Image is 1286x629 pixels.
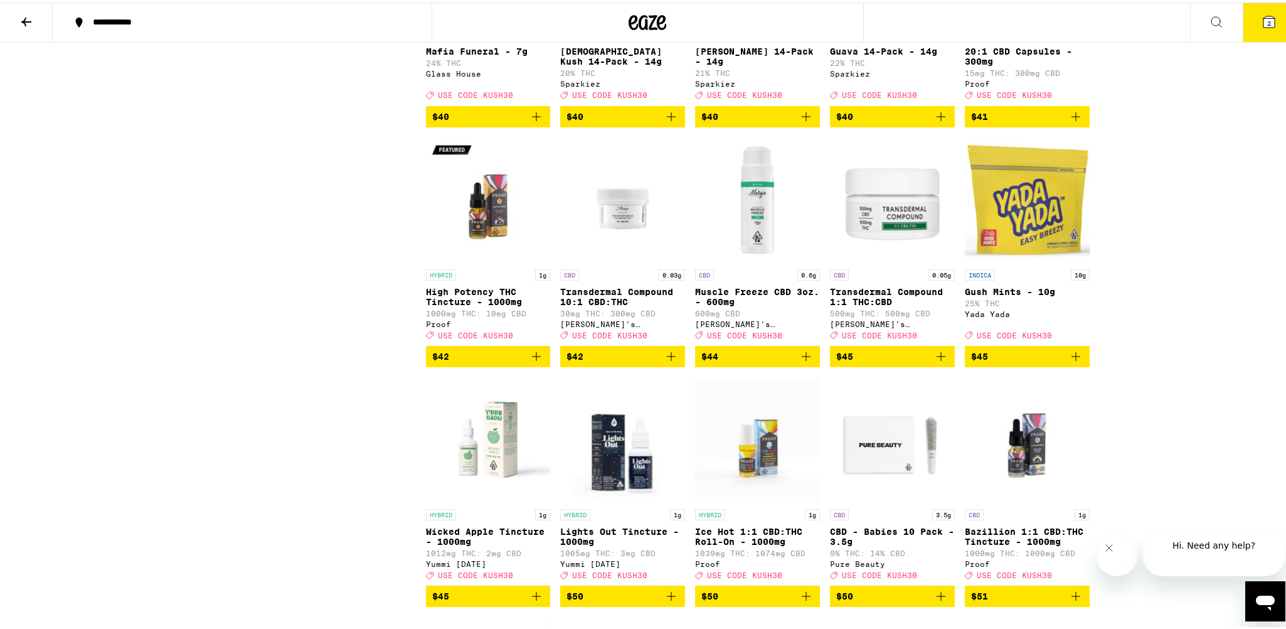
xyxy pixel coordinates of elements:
p: HYBRID [426,267,456,278]
span: USE CODE KUSH30 [438,329,513,337]
p: Transdermal Compound 10:1 CBD:THC [560,284,685,304]
iframe: Close message [1097,533,1137,574]
p: High Potency THC Tincture - 1000mg [426,284,551,304]
div: [PERSON_NAME]'s Medicinals [560,318,685,326]
p: 1g [805,507,820,518]
p: 10g [1071,267,1090,278]
p: CBD [830,507,849,518]
a: Open page for Gush Mints - 10g from Yada Yada [965,135,1090,343]
button: Add to bag [965,583,1090,605]
div: Sparkiez [830,67,955,75]
p: Mafia Funeral - 7g [426,44,551,54]
a: Open page for Transdermal Compound 10:1 CBD:THC from Mary's Medicinals [560,135,685,343]
span: $40 [566,109,583,119]
p: [PERSON_NAME] 14-Pack - 14g [695,44,820,64]
p: CBD [560,267,579,278]
p: 1g [1075,507,1090,518]
img: Proof - High Potency THC Tincture - 1000mg [426,135,551,261]
div: Sparkiez [695,77,820,85]
p: CBD [695,267,714,278]
span: $44 [701,349,718,359]
button: Add to bag [560,104,685,125]
span: USE CODE KUSH30 [438,89,513,97]
img: Mary's Medicinals - Transdermal Compound 1:1 THC:CBD [830,135,955,261]
button: Add to bag [830,104,955,125]
div: Proof [426,318,551,326]
span: $40 [432,109,449,119]
span: USE CODE KUSH30 [707,569,782,577]
div: Proof [965,77,1090,85]
a: Open page for Bazillion 1:1 CBD:THC Tincture - 1000mg from Proof [965,375,1090,583]
div: Proof [695,557,820,566]
div: Sparkiez [560,77,685,85]
span: USE CODE KUSH30 [977,89,1052,97]
p: 0.05g [928,267,955,278]
p: CBD - Babies 10 Pack - 3.5g [830,524,955,544]
p: Bazillion 1:1 CBD:THC Tincture - 1000mg [965,524,1090,544]
p: 24% THC [426,56,551,65]
a: Open page for Ice Hot 1:1 CBD:THC Roll-On - 1000mg from Proof [695,375,820,583]
button: Add to bag [965,343,1090,365]
p: 3.5g [932,507,955,518]
p: 1000mg THC: 1000mg CBD [965,547,1090,555]
p: 20% THC [560,67,685,75]
span: USE CODE KUSH30 [438,569,513,577]
iframe: Button to launch messaging window [1245,579,1285,619]
button: Add to bag [695,104,820,125]
p: Ice Hot 1:1 CBD:THC Roll-On - 1000mg [695,524,820,544]
span: $41 [971,109,988,119]
button: Add to bag [560,583,685,605]
div: Glass House [426,67,551,75]
a: Open page for Lights Out Tincture - 1000mg from Yummi Karma [560,375,685,583]
img: Mary's Medicinals - Transdermal Compound 10:1 CBD:THC [576,135,670,261]
p: 9% THC: 14% CBD [830,547,955,555]
div: Pure Beauty [830,557,955,566]
p: 20:1 CBD Capsules - 300mg [965,44,1090,64]
p: Guava 14-Pack - 14g [830,44,955,54]
p: 1039mg THC: 1074mg CBD [695,547,820,555]
img: Pure Beauty - CBD - Babies 10 Pack - 3.5g [830,375,955,500]
button: Add to bag [426,583,551,605]
p: 22% THC [830,56,955,65]
span: USE CODE KUSH30 [572,89,647,97]
p: Lights Out Tincture - 1000mg [560,524,685,544]
p: 25% THC [965,297,1090,305]
p: 1012mg THC: 2mg CBD [426,547,551,555]
button: Add to bag [965,104,1090,125]
p: 15mg THC: 300mg CBD [965,67,1090,75]
p: 600mg CBD [695,307,820,315]
span: $45 [432,589,449,599]
p: Muscle Freeze CBD 3oz. - 600mg [695,284,820,304]
div: [PERSON_NAME]'s Medicinals [695,318,820,326]
span: $51 [971,589,988,599]
span: $40 [701,109,718,119]
p: HYBRID [560,507,590,518]
a: Open page for High Potency THC Tincture - 1000mg from Proof [426,135,551,343]
a: Open page for Wicked Apple Tincture - 1000mg from Yummi Karma [426,375,551,583]
p: CBD [965,507,984,518]
span: USE CODE KUSH30 [842,329,917,337]
p: HYBRID [426,507,456,518]
p: Wicked Apple Tincture - 1000mg [426,524,551,544]
span: USE CODE KUSH30 [977,569,1052,577]
p: [DEMOGRAPHIC_DATA] Kush 14-Pack - 14g [560,44,685,64]
button: Add to bag [695,583,820,605]
span: USE CODE KUSH30 [842,569,917,577]
span: $50 [566,589,583,599]
img: Yummi Karma - Wicked Apple Tincture - 1000mg [426,375,551,500]
div: Yada Yada [965,308,1090,316]
p: 1g [535,267,550,278]
div: Proof [965,557,1090,566]
p: INDICA [965,267,995,278]
button: Add to bag [830,583,955,605]
a: Open page for Muscle Freeze CBD 3oz. - 600mg from Mary's Medicinals [695,135,820,343]
p: CBD [830,267,849,278]
div: [PERSON_NAME]'s Medicinals [830,318,955,326]
p: 21% THC [695,67,820,75]
span: $42 [432,349,449,359]
span: USE CODE KUSH30 [707,329,782,337]
img: Proof - Ice Hot 1:1 CBD:THC Roll-On - 1000mg [695,375,820,500]
span: USE CODE KUSH30 [842,89,917,97]
p: 1005mg THC: 3mg CBD [560,547,685,555]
